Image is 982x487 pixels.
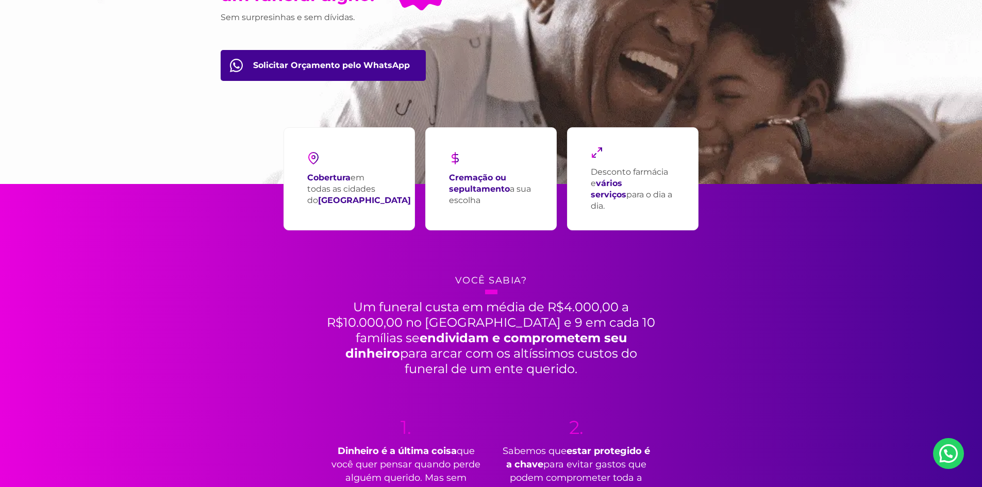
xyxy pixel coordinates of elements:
[221,11,375,24] h3: Sem surpresinhas e sem dívidas.
[221,272,762,290] h4: Você sabia?
[329,418,484,436] span: 1.
[449,173,510,194] strong: Cremação ou sepultamento
[338,445,457,457] strong: Dinheiro é a última coisa
[449,172,533,206] p: a sua escolha
[591,166,675,212] p: Desconto farmácia e para o dia a dia.
[318,195,411,205] strong: [GEOGRAPHIC_DATA]
[307,173,351,182] strong: Cobertura
[307,152,320,164] img: pin
[591,146,603,159] img: maximize
[221,50,426,81] a: Orçamento pelo WhatsApp btn-orcamento
[506,445,650,470] strong: estar protegido é a chave
[345,330,627,361] strong: endividam e comprometem seu dinheiro
[591,178,626,199] strong: vários serviços
[933,438,964,469] a: Nosso Whatsapp
[499,418,654,436] span: 2.
[230,59,243,72] img: fale com consultor
[324,290,659,377] h2: Um funeral custa em média de R$4.000,00 a R$10.000,00 no [GEOGRAPHIC_DATA] e 9 em cada 10 família...
[449,152,461,164] img: dollar
[307,172,411,206] p: em todas as cidades do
